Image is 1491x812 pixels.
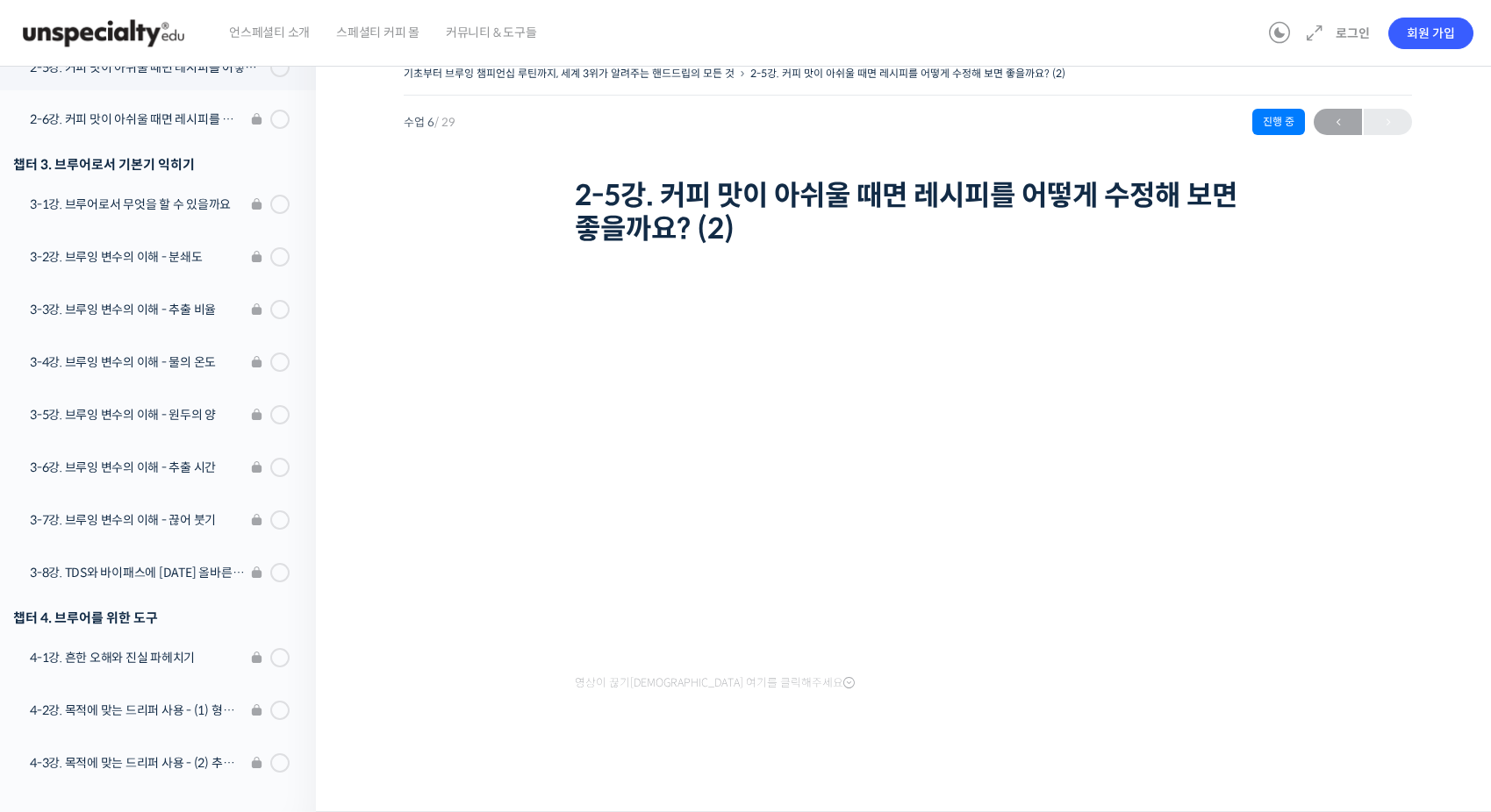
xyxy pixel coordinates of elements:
span: / 29 [434,115,455,130]
span: 설정 [271,582,292,596]
h1: 2-5강. 커피 맛이 아쉬울 때면 레시피를 어떻게 수정해 보면 좋을까요? (2) [575,179,1242,246]
span: 홈 [55,582,66,596]
div: 진행 중 [1252,109,1305,135]
div: 챕터 4. 브루어를 위한 도구 [13,606,290,630]
a: 기초부터 브루잉 챔피언십 루틴까지, 세계 3위가 알려주는 핸드드립의 모든 것 [404,67,735,80]
div: 챕터 3. 브루어로서 기본기 익히기 [13,153,290,176]
a: 설정 [226,556,337,600]
span: ← [1314,110,1362,134]
a: 홈 [5,556,116,600]
a: 대화 [116,556,226,600]
a: ←이전 [1314,109,1362,135]
a: 2-5강. 커피 맛이 아쉬울 때면 레시피를 어떻게 수정해 보면 좋을까요? (2) [750,67,1065,80]
span: 대화 [161,583,182,597]
span: 수업 6 [404,117,455,128]
a: 로그인 [1325,13,1380,53]
span: 영상이 끊기[DEMOGRAPHIC_DATA] 여기를 클릭해주세요 [575,676,855,690]
div: 2-5강. 커피 맛이 아쉬울 때면 레시피를 어떻게 수정해 보면 좋을까요? (2) [30,58,265,77]
a: 회원 가입 [1388,18,1473,49]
